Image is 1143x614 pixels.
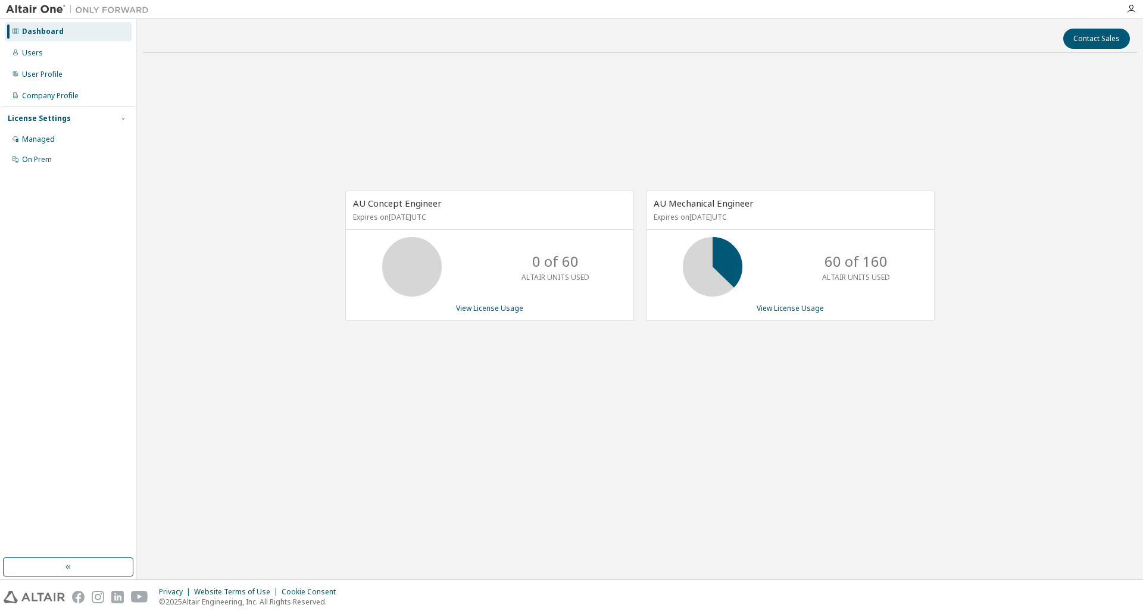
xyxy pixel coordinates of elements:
p: Expires on [DATE] UTC [353,212,623,222]
div: Company Profile [22,91,79,101]
p: 60 of 160 [825,251,888,272]
div: User Profile [22,70,63,79]
a: View License Usage [456,303,523,313]
p: Expires on [DATE] UTC [654,212,924,222]
div: License Settings [8,114,71,123]
a: View License Usage [757,303,824,313]
img: youtube.svg [131,591,148,603]
img: Altair One [6,4,155,15]
div: Website Terms of Use [194,587,282,597]
div: Users [22,48,43,58]
img: altair_logo.svg [4,591,65,603]
button: Contact Sales [1063,29,1130,49]
span: AU Mechanical Engineer [654,197,754,209]
div: Dashboard [22,27,64,36]
p: © 2025 Altair Engineering, Inc. All Rights Reserved. [159,597,343,607]
p: ALTAIR UNITS USED [521,272,589,282]
img: facebook.svg [72,591,85,603]
div: Cookie Consent [282,587,343,597]
div: Privacy [159,587,194,597]
img: linkedin.svg [111,591,124,603]
img: instagram.svg [92,591,104,603]
p: 0 of 60 [532,251,579,272]
div: Managed [22,135,55,144]
span: AU Concept Engineer [353,197,442,209]
div: On Prem [22,155,52,164]
p: ALTAIR UNITS USED [822,272,890,282]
